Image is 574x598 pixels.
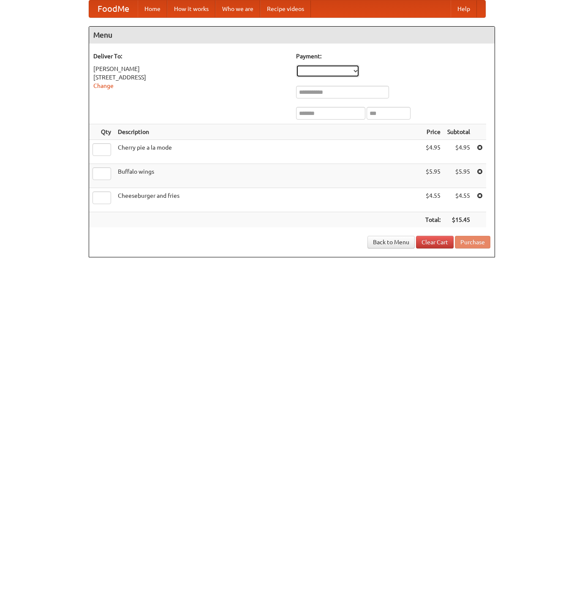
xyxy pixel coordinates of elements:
[93,82,114,89] a: Change
[93,52,288,60] h5: Deliver To:
[114,124,422,140] th: Description
[444,212,473,228] th: $15.45
[451,0,477,17] a: Help
[167,0,215,17] a: How it works
[93,73,288,82] div: [STREET_ADDRESS]
[444,140,473,164] td: $4.95
[422,212,444,228] th: Total:
[93,65,288,73] div: [PERSON_NAME]
[114,140,422,164] td: Cherry pie a la mode
[444,188,473,212] td: $4.55
[260,0,311,17] a: Recipe videos
[89,124,114,140] th: Qty
[422,188,444,212] td: $4.55
[422,140,444,164] td: $4.95
[416,236,454,248] a: Clear Cart
[422,124,444,140] th: Price
[455,236,490,248] button: Purchase
[422,164,444,188] td: $5.95
[138,0,167,17] a: Home
[444,164,473,188] td: $5.95
[367,236,415,248] a: Back to Menu
[444,124,473,140] th: Subtotal
[215,0,260,17] a: Who we are
[296,52,490,60] h5: Payment:
[89,27,495,44] h4: Menu
[114,164,422,188] td: Buffalo wings
[114,188,422,212] td: Cheeseburger and fries
[89,0,138,17] a: FoodMe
